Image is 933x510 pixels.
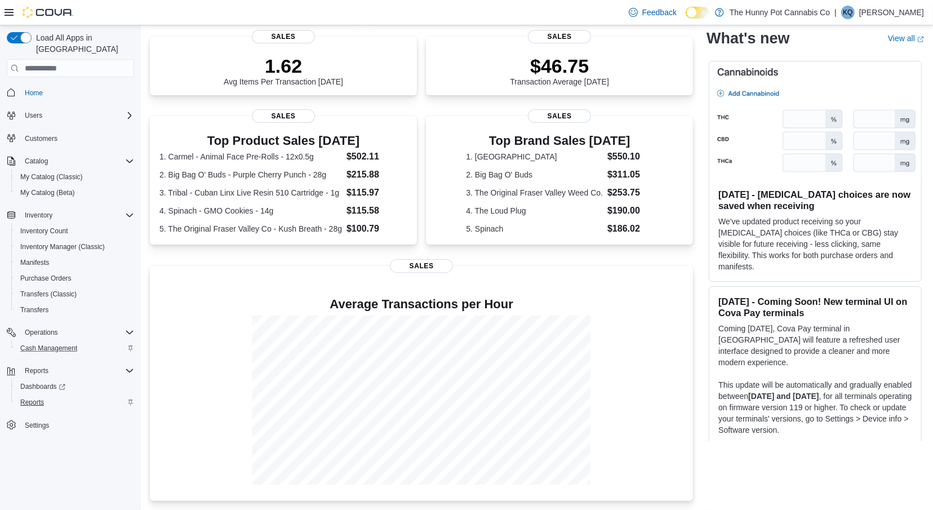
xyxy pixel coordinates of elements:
span: Inventory [25,211,52,220]
button: Inventory [2,207,139,223]
p: [PERSON_NAME] [859,6,924,19]
button: Settings [2,417,139,433]
a: Manifests [16,256,54,269]
span: Sales [528,30,591,43]
dt: 2. Big Bag O' Buds - Purple Cherry Punch - 28g [159,169,342,180]
span: Reports [16,396,134,409]
dt: 1. Carmel - Animal Face Pre-Rolls - 12x0.5g [159,151,342,162]
dd: $115.58 [346,204,407,218]
dd: $100.79 [346,222,407,236]
button: Reports [20,364,53,378]
span: Purchase Orders [16,272,134,285]
span: Feedback [642,7,677,18]
div: Kobee Quinn [841,6,855,19]
span: Manifests [20,258,49,267]
span: My Catalog (Classic) [16,170,134,184]
span: Sales [252,30,315,43]
span: Purchase Orders [20,274,72,283]
span: Inventory Count [16,224,134,238]
div: Transaction Average [DATE] [510,55,609,86]
h3: Top Product Sales [DATE] [159,134,407,148]
button: My Catalog (Classic) [11,169,139,185]
p: | [834,6,837,19]
span: Home [25,88,43,97]
button: Users [2,108,139,123]
button: Users [20,109,47,122]
span: Users [25,111,42,120]
a: Purchase Orders [16,272,76,285]
nav: Complex example [7,79,134,463]
button: Inventory Manager (Classic) [11,239,139,255]
dd: $215.88 [346,168,407,181]
button: Inventory Count [11,223,139,239]
span: Inventory Manager (Classic) [20,242,105,251]
dd: $311.05 [607,168,653,181]
dt: 4. The Loud Plug [466,205,603,216]
a: Inventory Count [16,224,73,238]
span: Sales [390,259,453,273]
span: Settings [25,421,49,430]
dt: 4. Spinach - GMO Cookies - 14g [159,205,342,216]
p: This update will be automatically and gradually enabled between , for all terminals operating on ... [718,379,912,436]
h3: Top Brand Sales [DATE] [466,134,653,148]
img: Cova [23,7,73,18]
div: Avg Items Per Transaction [DATE] [224,55,343,86]
dd: $550.10 [607,150,653,163]
a: View allExternal link [888,34,924,43]
span: Reports [25,366,48,375]
span: KQ [843,6,852,19]
a: Home [20,86,47,100]
h3: [DATE] - [MEDICAL_DATA] choices are now saved when receiving [718,189,912,211]
dd: $186.02 [607,222,653,236]
span: Manifests [16,256,134,269]
span: Transfers [16,303,134,317]
button: Catalog [20,154,52,168]
p: 1.62 [224,55,343,77]
a: Inventory Manager (Classic) [16,240,109,254]
button: Manifests [11,255,139,270]
a: Cash Management [16,342,82,355]
span: Transfers (Classic) [16,287,134,301]
button: Catalog [2,153,139,169]
span: My Catalog (Beta) [20,188,75,197]
button: Transfers [11,302,139,318]
p: Coming [DATE], Cova Pay terminal in [GEOGRAPHIC_DATA] will feature a refreshed user interface des... [718,323,912,368]
span: Customers [25,134,57,143]
dt: 5. Spinach [466,223,603,234]
a: My Catalog (Beta) [16,186,79,199]
button: Customers [2,130,139,147]
a: Transfers [16,303,53,317]
span: Cash Management [16,342,134,355]
span: Catalog [20,154,134,168]
button: Reports [11,394,139,410]
button: Operations [20,326,63,339]
a: Reports [16,396,48,409]
dt: 3. Tribal - Cuban Linx Live Resin 510 Cartridge - 1g [159,187,342,198]
h2: What's new [707,29,789,47]
button: Operations [2,325,139,340]
dt: 2. Big Bag O' Buds [466,169,603,180]
dd: $502.11 [346,150,407,163]
dt: 5. The Original Fraser Valley Co - Kush Breath - 28g [159,223,342,234]
dd: $190.00 [607,204,653,218]
dt: 3. The Original Fraser Valley Weed Co. [466,187,603,198]
p: The Hunny Pot Cannabis Co [730,6,830,19]
span: Transfers [20,305,48,314]
p: We've updated product receiving so your [MEDICAL_DATA] choices (like THCa or CBG) stay visible fo... [718,216,912,272]
span: Cash Management [20,344,77,353]
dd: $253.75 [607,186,653,199]
p: $46.75 [510,55,609,77]
span: Sales [528,109,591,123]
span: Inventory [20,209,134,222]
span: Reports [20,398,44,407]
strong: [DATE] and [DATE] [748,392,819,401]
span: Operations [25,328,58,337]
span: Reports [20,364,134,378]
button: Home [2,84,139,100]
a: Customers [20,132,62,145]
span: My Catalog (Beta) [16,186,134,199]
span: Inventory Count [20,227,68,236]
a: Feedback [624,1,681,24]
button: Cash Management [11,340,139,356]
